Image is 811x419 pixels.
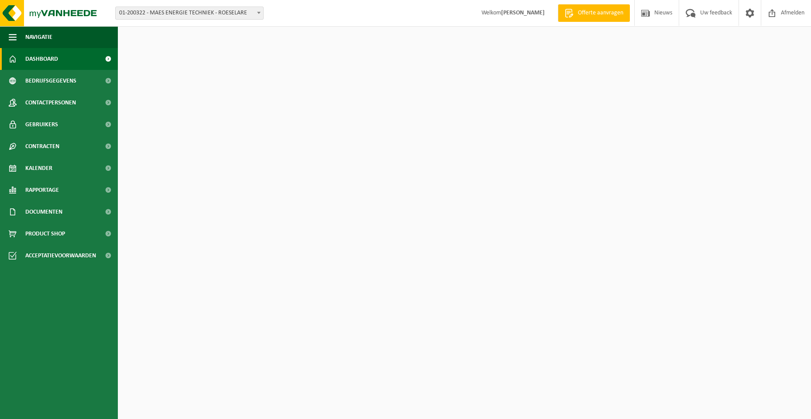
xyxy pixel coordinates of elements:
[25,245,96,267] span: Acceptatievoorwaarden
[576,9,625,17] span: Offerte aanvragen
[25,114,58,135] span: Gebruikers
[25,223,65,245] span: Product Shop
[116,7,263,19] span: 01-200322 - MAES ENERGIE TECHNIEK - ROESELARE
[25,179,59,201] span: Rapportage
[558,4,630,22] a: Offerte aanvragen
[501,10,545,16] strong: [PERSON_NAME]
[25,70,76,92] span: Bedrijfsgegevens
[25,157,52,179] span: Kalender
[25,26,52,48] span: Navigatie
[25,92,76,114] span: Contactpersonen
[25,201,62,223] span: Documenten
[25,135,59,157] span: Contracten
[25,48,58,70] span: Dashboard
[115,7,264,20] span: 01-200322 - MAES ENERGIE TECHNIEK - ROESELARE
